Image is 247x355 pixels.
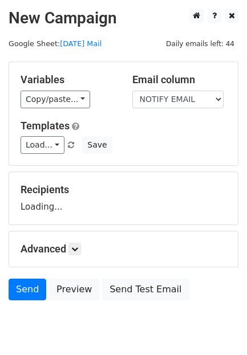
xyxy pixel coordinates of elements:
[102,279,189,300] a: Send Test Email
[21,243,226,255] h5: Advanced
[162,39,238,48] a: Daily emails left: 44
[82,136,112,154] button: Save
[162,38,238,50] span: Daily emails left: 44
[21,91,90,108] a: Copy/paste...
[49,279,99,300] a: Preview
[60,39,102,48] a: [DATE] Mail
[21,183,226,196] h5: Recipients
[9,279,46,300] a: Send
[132,74,227,86] h5: Email column
[21,74,115,86] h5: Variables
[21,183,226,213] div: Loading...
[9,9,238,28] h2: New Campaign
[21,120,70,132] a: Templates
[21,136,64,154] a: Load...
[9,39,102,48] small: Google Sheet:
